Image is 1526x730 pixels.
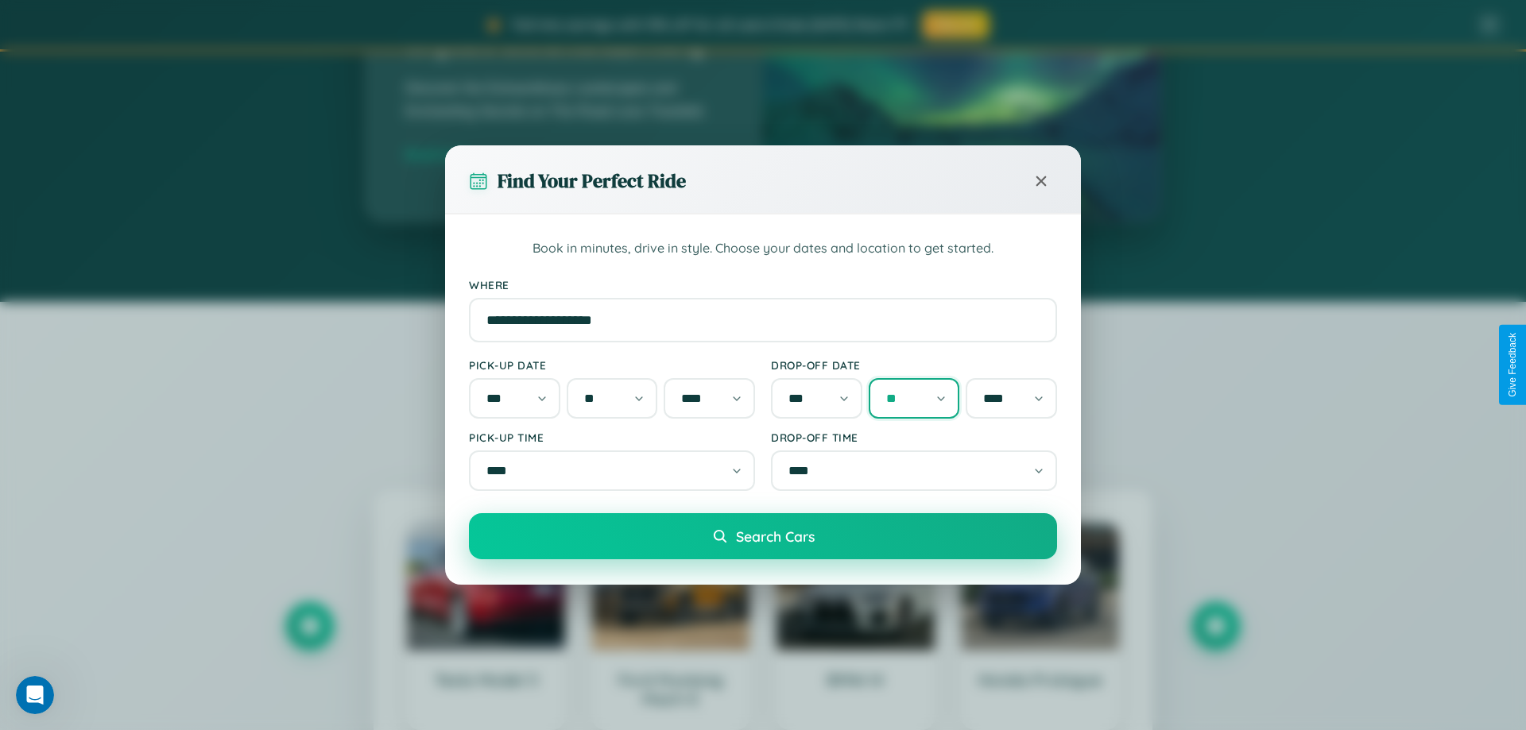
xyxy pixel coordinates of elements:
[469,513,1057,559] button: Search Cars
[469,358,755,372] label: Pick-up Date
[771,358,1057,372] label: Drop-off Date
[469,238,1057,259] p: Book in minutes, drive in style. Choose your dates and location to get started.
[736,527,815,545] span: Search Cars
[498,168,686,194] h3: Find Your Perfect Ride
[469,431,755,444] label: Pick-up Time
[469,278,1057,292] label: Where
[771,431,1057,444] label: Drop-off Time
